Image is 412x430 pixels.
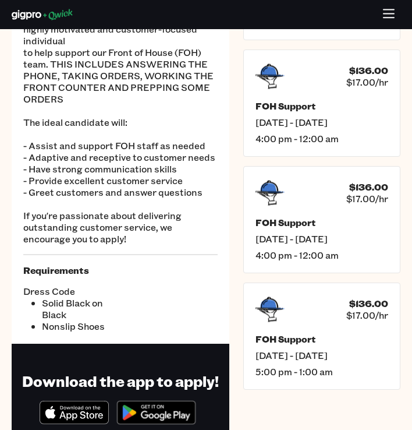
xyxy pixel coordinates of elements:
h4: $136.00 [349,65,388,76]
h5: Requirements [23,265,218,276]
span: $17.00/hr [346,76,388,88]
span: 4:00 pm - 12:00 am [255,249,388,261]
span: [DATE] - [DATE] [255,233,388,245]
h5: FOH Support [255,333,388,345]
span: 4:00 pm - 12:00 am [255,133,388,144]
h1: Download the app to apply! [22,372,219,390]
span: 5:00 pm - 1:00 am [255,366,388,378]
span: Dress Code [23,286,120,297]
h4: $136.00 [349,181,388,193]
a: Download on the App Store [40,414,109,427]
h5: FOH Support [255,100,388,112]
li: Solid Black on Black [42,297,120,320]
span: [DATE] - [DATE] [255,350,388,361]
h5: FOH Support [255,217,388,228]
p: [PERSON_NAME] AND KISSI is seeking a highly motivated and customer-focused individual to help sup... [23,12,218,245]
img: Get it on Google Play [111,395,201,430]
span: $17.00/hr [346,309,388,321]
a: $136.00$17.00/hrFOH Support[DATE] - [DATE]4:00 pm - 12:00 am [243,166,400,273]
span: [DATE] - [DATE] [255,117,388,128]
a: $136.00$17.00/hrFOH Support[DATE] - [DATE]5:00 pm - 1:00 am [243,283,400,390]
span: $17.00/hr [346,193,388,205]
h4: $136.00 [349,298,388,309]
a: $136.00$17.00/hrFOH Support[DATE] - [DATE]4:00 pm - 12:00 am [243,50,400,157]
li: Nonslip Shoes [42,320,120,332]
